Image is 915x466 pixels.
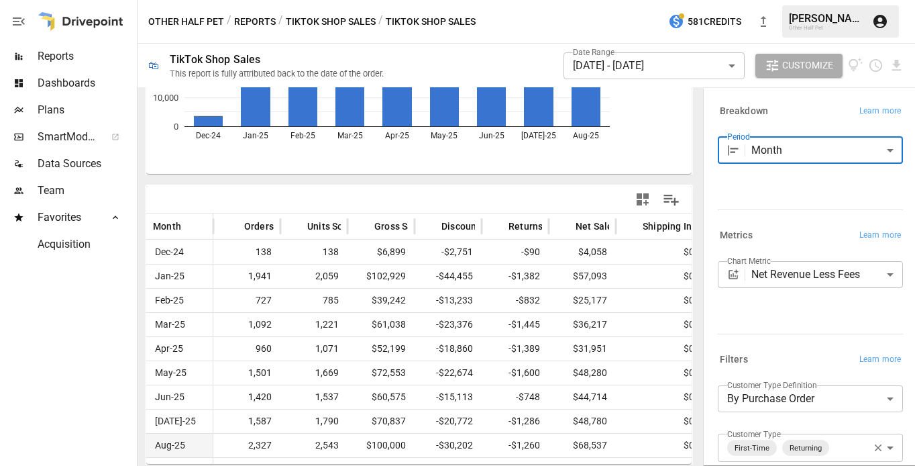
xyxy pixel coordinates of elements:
[488,434,542,457] span: -$1,260
[354,410,408,433] span: $70,837
[220,265,274,288] span: 1,941
[623,289,696,312] span: $0
[789,12,864,25] div: [PERSON_NAME]
[623,313,696,336] span: $0
[782,57,833,74] span: Customize
[354,240,408,264] span: $6,899
[488,313,542,336] span: -$1,445
[555,313,609,336] span: $36,217
[148,59,159,72] div: 🛍
[488,337,542,361] span: -$1,389
[720,353,748,367] h6: Filters
[488,361,542,385] span: -$1,600
[220,289,274,312] span: 727
[421,361,475,385] span: -$22,674
[354,337,408,361] span: $52,199
[623,361,696,385] span: $0
[354,434,408,457] span: $100,000
[378,13,383,30] div: /
[623,217,641,236] button: Sort
[385,131,409,140] text: Apr-25
[220,434,274,457] span: 2,327
[623,337,696,361] span: $0
[421,240,475,264] span: -$2,751
[153,385,186,409] span: Jun-25
[287,217,306,236] button: Sort
[196,131,221,140] text: Dec-24
[38,102,134,118] span: Plans
[521,131,556,140] text: [DATE]-25
[153,265,186,288] span: Jan-25
[555,434,609,457] span: $68,537
[38,75,134,91] span: Dashboards
[170,53,261,66] div: TikTok Shop Sales
[220,337,274,361] span: 960
[563,52,745,79] div: [DATE] - [DATE]
[488,265,542,288] span: -$1,382
[727,379,817,391] label: Customer Type Definition
[153,313,187,336] span: Mar-25
[421,265,475,288] span: -$44,455
[354,265,408,288] span: $102,929
[727,131,750,142] label: Period
[555,240,609,264] span: $4,058
[488,240,542,264] span: -$90
[727,255,771,267] label: Chart Metric
[354,361,408,385] span: $72,553
[555,265,609,288] span: $57,093
[287,289,341,312] span: 785
[153,410,198,433] span: [DATE]-25
[889,58,904,73] button: Download report
[623,265,696,288] span: $0
[38,156,134,172] span: Data Sources
[354,385,408,409] span: $60,575
[573,131,599,140] text: Aug-25
[643,220,716,233] span: Shipping Income
[441,220,485,233] span: Discounts
[421,410,475,433] span: -$20,772
[374,220,426,233] span: Gross Sales
[859,229,901,242] span: Learn more
[287,434,341,457] span: 2,543
[479,131,504,140] text: Jun-25
[623,410,696,433] span: $0
[148,13,224,30] button: Other Half Pet
[859,105,901,118] span: Learn more
[751,137,903,164] div: Month
[153,240,186,264] span: Dec-24
[729,440,775,456] span: First-Time
[182,217,201,236] button: Sort
[227,13,231,30] div: /
[220,313,274,336] span: 1,092
[488,217,507,236] button: Sort
[337,131,363,140] text: Mar-25
[153,220,181,233] span: Month
[96,127,105,144] span: ™
[421,385,475,409] span: -$15,113
[688,13,741,30] span: 581 Credits
[555,337,609,361] span: $31,951
[751,261,903,288] div: Net Revenue Less Fees
[750,8,777,35] button: New version available, click to update!
[720,228,753,243] h6: Metrics
[174,122,178,132] text: 0
[287,240,341,264] span: 138
[220,240,274,264] span: 138
[224,217,243,236] button: Sort
[38,183,134,199] span: Team
[720,104,768,119] h6: Breakdown
[718,385,903,412] div: By Purchase Order
[421,337,475,361] span: -$18,860
[555,217,574,236] button: Sort
[38,209,97,226] span: Favorites
[243,131,268,140] text: Jan-25
[38,129,97,145] span: SmartModel
[153,93,178,103] text: 10,000
[488,385,542,409] span: -$748
[287,410,341,433] span: 1,790
[307,220,352,233] span: Units Sold
[153,361,189,385] span: May-25
[354,217,373,236] button: Sort
[38,48,134,64] span: Reports
[287,313,341,336] span: 1,221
